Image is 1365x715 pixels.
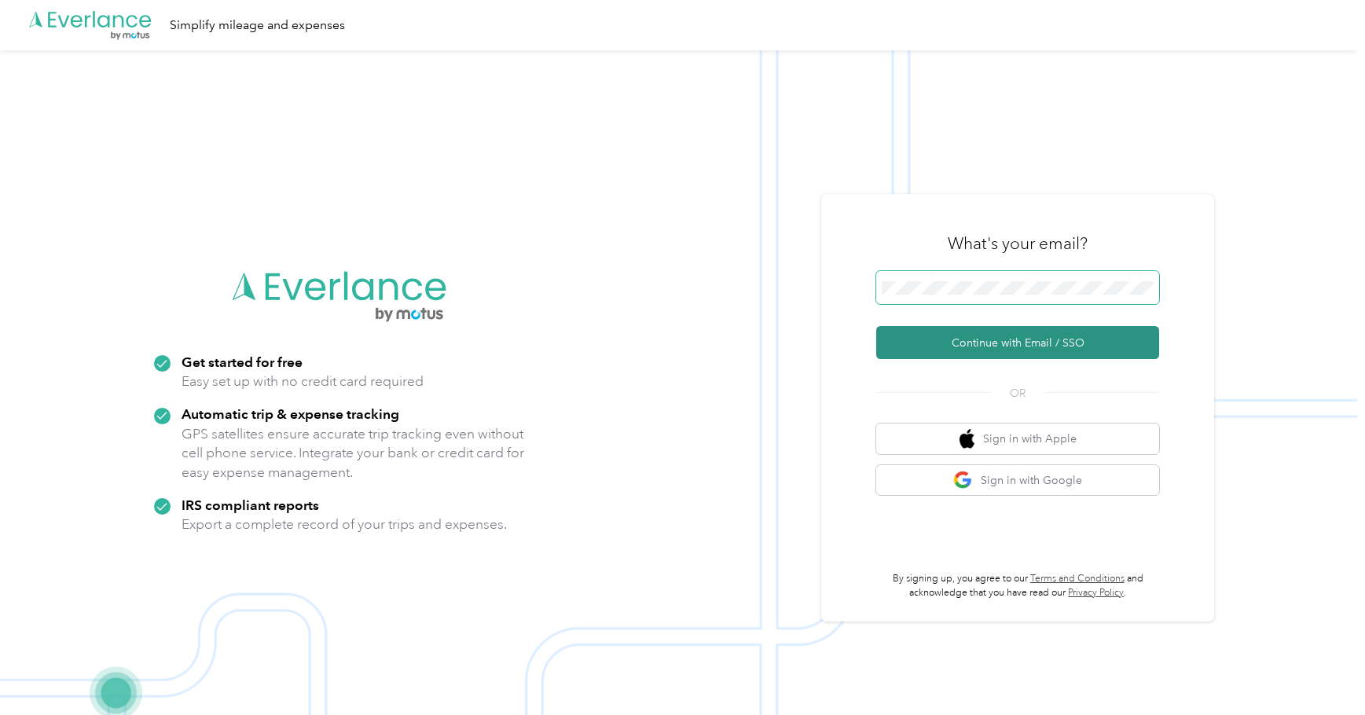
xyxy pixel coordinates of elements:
[948,233,1088,255] h3: What's your email?
[170,16,345,35] div: Simplify mileage and expenses
[876,572,1159,599] p: By signing up, you agree to our and acknowledge that you have read our .
[1030,573,1125,585] a: Terms and Conditions
[876,326,1159,359] button: Continue with Email / SSO
[182,497,319,513] strong: IRS compliant reports
[1068,587,1124,599] a: Privacy Policy
[182,515,507,534] p: Export a complete record of your trips and expenses.
[182,372,424,391] p: Easy set up with no credit card required
[182,405,399,422] strong: Automatic trip & expense tracking
[876,423,1159,454] button: apple logoSign in with Apple
[953,471,973,490] img: google logo
[182,424,525,482] p: GPS satellites ensure accurate trip tracking even without cell phone service. Integrate your bank...
[960,429,975,449] img: apple logo
[182,354,303,370] strong: Get started for free
[990,385,1045,401] span: OR
[876,465,1159,496] button: google logoSign in with Google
